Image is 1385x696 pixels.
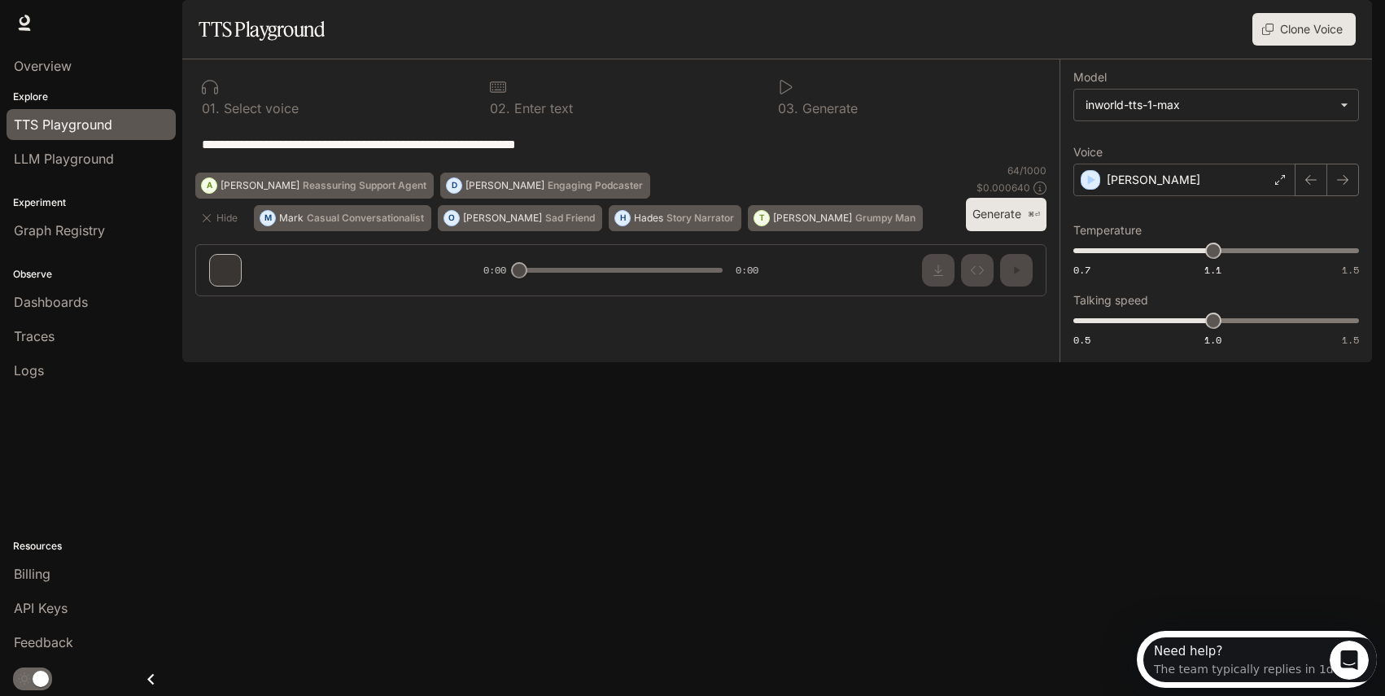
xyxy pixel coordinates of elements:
p: Reassuring Support Agent [303,181,426,190]
p: 0 3 . [778,102,798,115]
p: [PERSON_NAME] [1107,172,1200,188]
button: A[PERSON_NAME]Reassuring Support Agent [195,173,434,199]
div: The team typically replies in 1d [17,27,197,44]
p: Engaging Podcaster [548,181,643,190]
p: 0 1 . [202,102,220,115]
p: 0 2 . [490,102,510,115]
div: T [754,205,769,231]
p: 64 / 1000 [1007,164,1046,177]
h1: TTS Playground [199,13,325,46]
div: H [615,205,630,231]
div: M [260,205,275,231]
button: Clone Voice [1252,13,1356,46]
button: Generate⌘⏎ [966,198,1046,231]
iframe: Intercom live chat [1330,641,1369,680]
div: O [444,205,459,231]
p: Story Narrator [666,213,734,223]
p: Enter text [510,102,573,115]
p: Hades [634,213,663,223]
span: 1.5 [1342,333,1359,347]
button: D[PERSON_NAME]Engaging Podcaster [440,173,650,199]
button: T[PERSON_NAME]Grumpy Man [748,205,923,231]
iframe: Intercom live chat discovery launcher [1137,631,1377,688]
span: 1.5 [1342,263,1359,277]
p: $ 0.000640 [976,181,1030,195]
span: 0.5 [1073,333,1090,347]
div: Need help? [17,14,197,27]
p: [PERSON_NAME] [465,181,544,190]
p: Grumpy Man [855,213,915,223]
p: [PERSON_NAME] [221,181,299,190]
button: Hide [195,205,247,231]
button: HHadesStory Narrator [609,205,741,231]
p: [PERSON_NAME] [773,213,852,223]
p: [PERSON_NAME] [463,213,542,223]
div: inworld-tts-1-max [1086,97,1332,113]
p: Select voice [220,102,299,115]
p: Casual Conversationalist [307,213,424,223]
p: Temperature [1073,225,1142,236]
span: 1.0 [1204,333,1221,347]
div: Open Intercom Messenger [7,7,245,51]
p: Voice [1073,147,1103,158]
p: Talking speed [1073,295,1148,306]
p: ⌘⏎ [1028,210,1040,220]
span: 0.7 [1073,263,1090,277]
div: A [202,173,216,199]
p: Sad Friend [545,213,595,223]
span: 1.1 [1204,263,1221,277]
div: inworld-tts-1-max [1074,90,1358,120]
button: MMarkCasual Conversationalist [254,205,431,231]
p: Model [1073,72,1107,83]
div: D [447,173,461,199]
p: Mark [279,213,304,223]
p: Generate [798,102,858,115]
button: O[PERSON_NAME]Sad Friend [438,205,602,231]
